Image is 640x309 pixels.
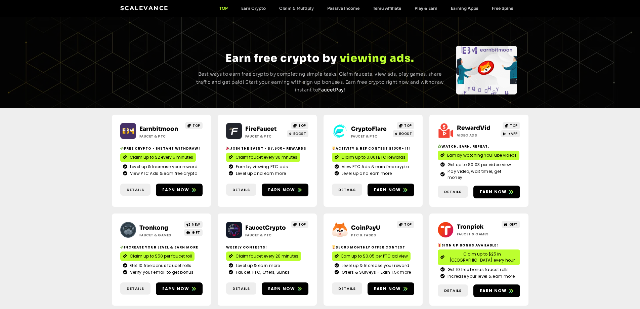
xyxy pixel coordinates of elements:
a: NEW [184,221,203,228]
span: Earn now [162,187,189,193]
a: TOP [397,122,414,129]
a: Earn now [262,184,308,196]
a: FaucetPay [318,87,344,93]
span: GIFT [192,230,200,235]
a: Tronpick [457,223,483,230]
span: Level up & Increase your reward [128,164,198,170]
img: 🏆 [332,245,335,249]
a: Play & Earn [408,6,444,11]
span: Get 10 free bonus faucet rolls [128,263,191,269]
span: Increase your level & earn more [446,273,515,279]
span: View PTC Ads & earn free crypto [340,164,409,170]
h2: Sign Up Bonus Available! [438,243,520,248]
span: Details [338,187,356,193]
a: Earn now [473,186,520,198]
span: Details [127,187,144,193]
span: BOOST [399,131,412,136]
a: TOP [185,122,203,129]
span: Claim faucet every 30 mnutes [236,154,297,160]
span: GIFT [509,222,518,227]
a: Earn now [368,184,414,196]
span: TOP [193,123,200,128]
span: Earn free crypto by [225,51,337,65]
span: Earn now [268,286,295,292]
span: BOOST [293,131,306,136]
a: FireFaucet [245,125,276,132]
span: NEW [192,222,200,227]
h2: $5000 Monthly Offer contest [332,245,414,250]
a: TOP [503,122,520,129]
span: TOP [298,123,306,128]
a: Earning Apps [444,6,485,11]
span: Level up & earn more [234,263,280,269]
span: Play video, wait timer, get money [446,168,517,181]
a: Details [226,282,256,295]
a: GIFT [502,221,520,228]
a: Earn now [156,184,203,196]
span: Earn now [162,286,189,292]
a: Earn up to $0.05 per PTC ad view [332,252,411,261]
span: Earn by viewing PTC ads [234,164,288,170]
span: Claim up to $25 in [GEOGRAPHIC_DATA] every hour [447,251,517,263]
a: Passive Income [321,6,366,11]
span: Earn now [480,288,507,294]
span: Claim faucet every 20 minutes [236,253,298,259]
a: Details [226,184,256,196]
div: Slides [456,46,517,94]
span: Claim up to $50 per faucet roll [130,253,192,259]
a: BOOST [287,130,308,137]
a: Details [120,184,151,196]
a: CoinPayU [351,224,380,231]
span: Details [444,189,462,195]
a: Details [438,186,468,198]
img: 💸 [120,245,124,249]
h2: Faucet & PTC [245,134,287,139]
span: Details [232,187,250,193]
h2: Video ads [457,133,499,138]
a: GIFT [184,229,203,236]
span: Earn up to $0.05 per PTC ad view [341,253,408,259]
a: RewardVid [457,124,490,131]
span: Claim up to $2 every 5 minutes [130,154,193,160]
span: View PTC Ads & earn free crypto [128,170,197,177]
a: Earn Crypto [234,6,272,11]
span: TOP [404,222,412,227]
a: Details [120,282,151,295]
a: Earn by watching YouTube videos [438,151,519,160]
img: ♻️ [438,145,441,148]
a: Claim up to 0.001 BTC Rewards [332,153,408,162]
span: Earn now [374,187,401,193]
span: Details [127,286,144,292]
span: Details [232,286,250,292]
span: Earn now [268,187,295,193]
img: 🏆 [332,147,335,150]
span: Details [338,286,356,292]
h2: Watch. Earn. Repeat. [438,144,520,149]
a: Claim & Multiply [272,6,321,11]
img: 💸 [120,147,124,150]
span: Faucet, PTC, Offers, SLinks [234,269,290,275]
img: 🎉 [226,147,229,150]
h2: Faucet & PTC [351,134,393,139]
span: Details [444,288,462,294]
h2: Join the event - $7,500+ Rewards [226,146,308,151]
a: Claim faucet every 20 minutes [226,252,301,261]
span: Level up and earn more [234,170,286,177]
span: TOP [298,222,306,227]
a: Details [438,284,468,297]
a: Free Spins [485,6,520,11]
a: Earn now [473,284,520,297]
span: Earn now [480,189,507,195]
a: Claim up to $2 every 5 minutes [120,153,196,162]
h2: Faucet & PTC [139,134,181,139]
a: Claim up to $25 in [GEOGRAPHIC_DATA] every hour [438,249,520,265]
span: Claim up to 0.001 BTC Rewards [341,154,406,160]
img: 🎁 [438,243,441,247]
a: Temu Affiliate [366,6,408,11]
span: Verify your email to get bonus [128,269,194,275]
span: Earn now [374,286,401,292]
span: Level up & Increase your reward [340,263,409,269]
h2: ptc & Tasks [351,233,393,238]
h2: Weekly contests! [226,245,308,250]
h2: Increase your level & earn more [120,245,203,250]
